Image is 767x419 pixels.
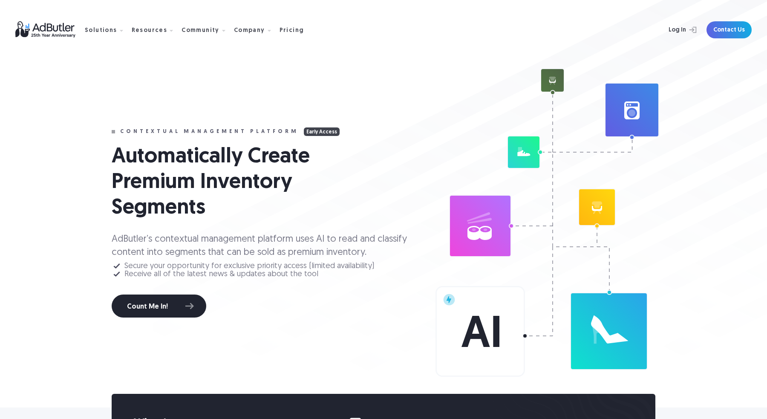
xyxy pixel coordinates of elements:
a: Count Me In! [112,295,206,318]
div: Community [182,28,219,34]
p: AdButler’s contextual management platform uses AI to read and classify content into segments that... [112,233,418,260]
div: Company [234,28,265,34]
div: Secure your opportunity for exclusive priority access (limited availability) [124,263,374,269]
a: Log In [646,21,701,38]
div: Contextual management platform [120,129,299,135]
div: Solutions [85,28,117,34]
div: Early Access [306,130,337,135]
div: Receive all of the latest news & updates about the tool [124,272,318,277]
a: Pricing [280,26,311,34]
div: Pricing [280,28,304,34]
h1: Automatically Create Premium Inventory Segments [112,144,367,221]
a: Contact Us [706,21,752,38]
div: Resources [132,28,167,34]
